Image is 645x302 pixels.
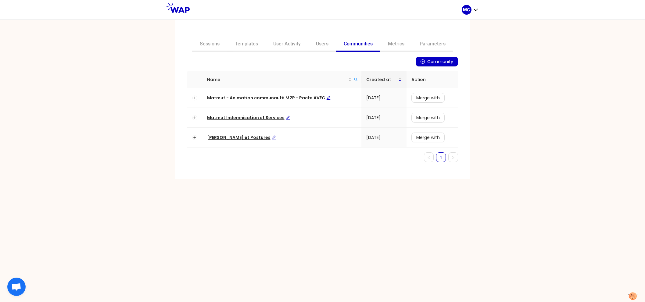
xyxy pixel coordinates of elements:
div: Edit [272,134,276,141]
button: Merge with [411,93,445,103]
div: Ouvrir le chat [7,278,26,296]
span: Name [207,76,348,83]
a: Matmut Indemnisation et ServicesEdit [207,115,290,121]
button: plus-circleCommunity [416,57,458,66]
a: User Activity [266,37,308,52]
p: MC [463,7,470,13]
td: [DATE] [361,108,407,128]
span: search [353,75,359,84]
div: Edit [286,114,290,121]
button: MC [462,5,479,15]
td: [DATE] [361,128,407,147]
span: edit [272,135,276,140]
button: Expand row [192,115,197,120]
td: [DATE] [361,88,407,108]
span: Merge with [416,134,440,141]
span: search [354,78,358,81]
span: left [427,156,431,159]
button: left [424,152,434,162]
a: 1 [436,153,446,162]
button: right [448,152,458,162]
li: 1 [436,152,446,162]
span: Merge with [416,94,440,101]
a: Metrics [380,37,412,52]
a: Sessions [192,37,227,52]
button: Expand row [192,95,197,100]
span: [PERSON_NAME] et Postures [207,134,276,140]
a: Parameters [412,37,453,52]
span: Matmut - Animation communauté M2P - Pacte AVEC [207,95,331,101]
li: Previous Page [424,152,434,162]
button: Merge with [411,113,445,123]
span: right [451,156,455,159]
th: Action [407,71,458,88]
span: plus-circle [421,59,425,64]
a: [PERSON_NAME] et PosturesEdit [207,134,276,140]
button: Expand row [192,135,197,140]
a: Communities [336,37,380,52]
a: Users [308,37,336,52]
li: Next Page [448,152,458,162]
span: edit [286,115,290,120]
span: Matmut Indemnisation et Services [207,115,290,121]
div: Edit [326,94,331,101]
a: Templates [227,37,266,52]
span: edit [326,96,331,100]
a: Matmut - Animation communauté M2P - Pacte AVECEdit [207,95,331,101]
span: Community [427,58,453,65]
button: Merge with [411,133,445,142]
span: Merge with [416,114,440,121]
span: Created at [366,76,398,83]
